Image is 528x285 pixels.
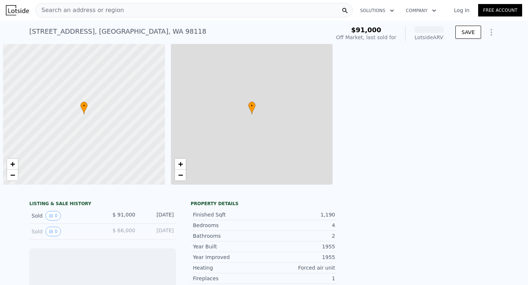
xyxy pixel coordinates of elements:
[45,227,61,236] button: View historical data
[141,211,174,221] div: [DATE]
[113,227,135,233] span: $ 66,000
[10,170,15,179] span: −
[113,212,135,218] span: $ 91,000
[32,227,97,236] div: Sold
[10,159,15,169] span: +
[193,211,264,218] div: Finished Sqft
[193,275,264,282] div: Fireplaces
[7,170,18,181] a: Zoom out
[45,211,61,221] button: View historical data
[193,243,264,250] div: Year Built
[178,170,183,179] span: −
[193,264,264,271] div: Heating
[191,201,337,207] div: Property details
[175,170,186,181] a: Zoom out
[478,4,522,16] a: Free Account
[248,101,256,114] div: •
[414,34,444,41] div: Lotside ARV
[6,5,29,15] img: Lotside
[193,232,264,240] div: Bathrooms
[354,4,400,17] button: Solutions
[32,211,97,221] div: Sold
[80,103,88,109] span: •
[264,264,335,271] div: Forced air unit
[336,34,396,41] div: Off Market, last sold for
[29,201,176,208] div: LISTING & SALE HISTORY
[178,159,183,169] span: +
[264,211,335,218] div: 1,190
[7,159,18,170] a: Zoom in
[264,232,335,240] div: 2
[264,275,335,282] div: 1
[351,26,381,34] span: $91,000
[193,253,264,261] div: Year Improved
[141,227,174,236] div: [DATE]
[264,253,335,261] div: 1955
[36,6,124,15] span: Search an address or region
[29,26,206,37] div: [STREET_ADDRESS] , [GEOGRAPHIC_DATA] , WA 98118
[400,4,442,17] button: Company
[248,103,256,109] span: •
[80,101,88,114] div: •
[484,25,499,40] button: Show Options
[193,222,264,229] div: Bedrooms
[455,26,481,39] button: SAVE
[175,159,186,170] a: Zoom in
[445,7,478,14] a: Log In
[264,243,335,250] div: 1955
[264,222,335,229] div: 4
